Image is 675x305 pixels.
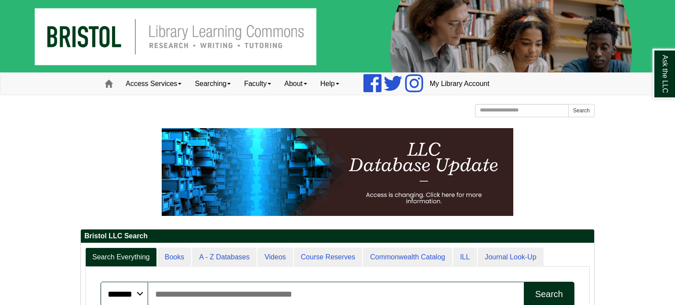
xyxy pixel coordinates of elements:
[568,104,595,117] button: Search
[119,73,188,95] a: Access Services
[535,289,563,299] div: Search
[81,230,594,243] h2: Bristol LLC Search
[294,248,363,267] a: Course Reserves
[237,73,278,95] a: Faculty
[188,73,237,95] a: Searching
[85,248,157,267] a: Search Everything
[453,248,477,267] a: ILL
[158,248,191,267] a: Books
[314,73,346,95] a: Help
[278,73,314,95] a: About
[258,248,293,267] a: Videos
[192,248,257,267] a: A - Z Databases
[423,73,496,95] a: My Library Account
[478,248,543,267] a: Journal Look-Up
[162,128,513,216] img: HTML tutorial
[363,248,452,267] a: Commonwealth Catalog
